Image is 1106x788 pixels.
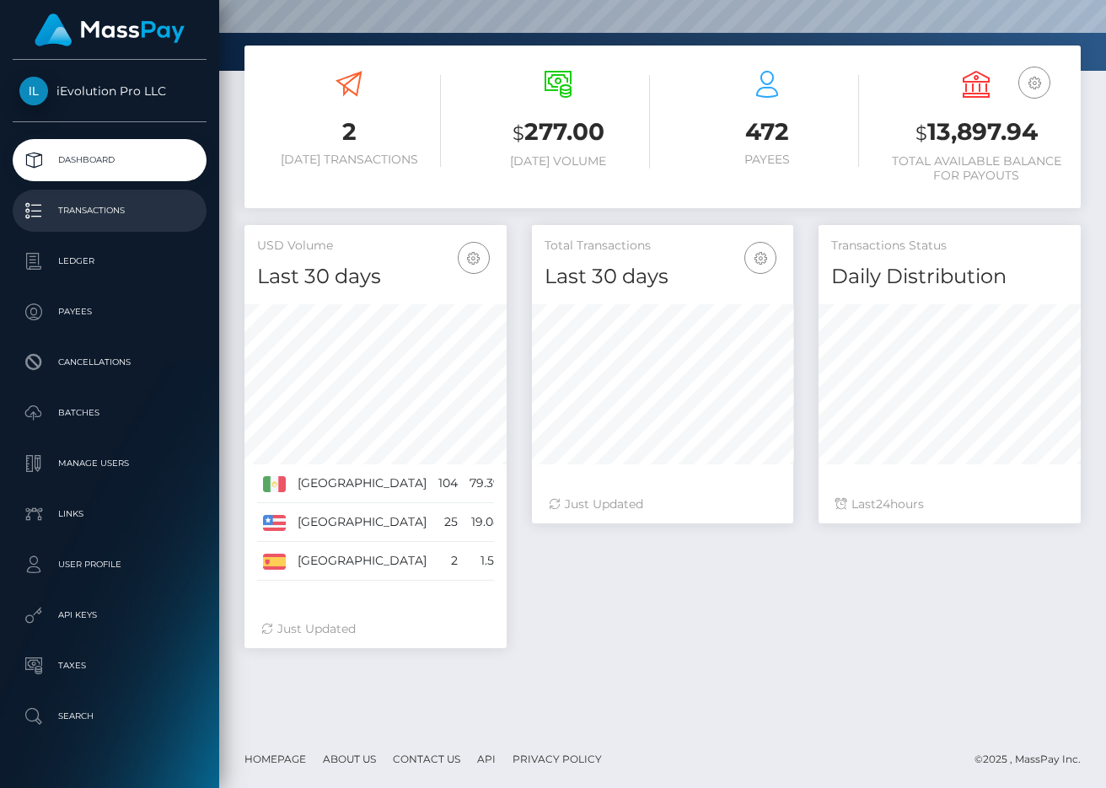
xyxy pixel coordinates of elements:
[831,238,1068,255] h5: Transactions Status
[13,493,207,535] a: Links
[257,238,494,255] h5: USD Volume
[19,704,200,729] p: Search
[386,746,467,772] a: Contact Us
[464,464,517,503] td: 79.39%
[13,392,207,434] a: Batches
[876,496,890,512] span: 24
[464,542,517,581] td: 1.53%
[238,746,313,772] a: Homepage
[513,121,524,145] small: $
[19,501,200,527] p: Links
[432,542,464,581] td: 2
[13,594,207,636] a: API Keys
[432,503,464,542] td: 25
[13,442,207,485] a: Manage Users
[19,147,200,173] p: Dashboard
[35,13,185,46] img: MassPay Logo
[470,746,502,772] a: API
[545,262,781,292] h4: Last 30 days
[675,153,859,167] h6: Payees
[19,299,200,324] p: Payees
[464,503,517,542] td: 19.08%
[19,350,200,375] p: Cancellations
[19,653,200,678] p: Taxes
[19,249,200,274] p: Ledger
[19,552,200,577] p: User Profile
[675,115,859,148] h3: 472
[19,77,48,105] img: iEvolution Pro LLC
[884,154,1068,183] h6: Total Available Balance for Payouts
[261,620,490,638] div: Just Updated
[257,153,441,167] h6: [DATE] Transactions
[915,121,927,145] small: $
[974,750,1093,769] div: © 2025 , MassPay Inc.
[432,464,464,503] td: 104
[19,198,200,223] p: Transactions
[19,451,200,476] p: Manage Users
[506,746,609,772] a: Privacy Policy
[13,544,207,586] a: User Profile
[835,496,1064,513] div: Last hours
[257,262,494,292] h4: Last 30 days
[13,139,207,181] a: Dashboard
[884,115,1068,150] h3: 13,897.94
[292,464,432,503] td: [GEOGRAPHIC_DATA]
[19,603,200,628] p: API Keys
[13,695,207,737] a: Search
[19,400,200,426] p: Batches
[13,83,207,99] span: iEvolution Pro LLC
[263,476,286,491] img: MX.png
[13,190,207,232] a: Transactions
[292,542,432,581] td: [GEOGRAPHIC_DATA]
[13,341,207,383] a: Cancellations
[13,645,207,687] a: Taxes
[545,238,781,255] h5: Total Transactions
[13,291,207,333] a: Payees
[292,503,432,542] td: [GEOGRAPHIC_DATA]
[831,262,1068,292] h4: Daily Distribution
[13,240,207,282] a: Ledger
[257,115,441,148] h3: 2
[549,496,777,513] div: Just Updated
[316,746,383,772] a: About Us
[263,554,286,569] img: ES.png
[466,154,650,169] h6: [DATE] Volume
[466,115,650,150] h3: 277.00
[263,515,286,530] img: US.png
